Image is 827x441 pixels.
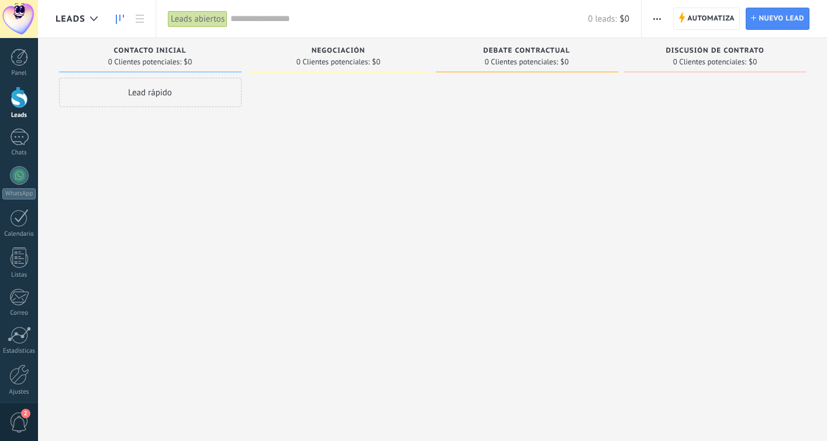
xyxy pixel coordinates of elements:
[65,47,236,57] div: Contacto inicial
[59,78,242,107] div: Lead rápido
[588,13,616,25] span: 0 leads:
[630,47,801,57] div: Discusión de contrato
[2,271,36,279] div: Listas
[312,47,366,55] span: Negociación
[2,188,36,199] div: WhatsApp
[2,388,36,396] div: Ajustes
[2,149,36,157] div: Chats
[184,58,192,66] span: $0
[253,47,424,57] div: Negociación
[442,47,612,57] div: Debate contractual
[2,70,36,77] div: Panel
[2,347,36,355] div: Estadísticas
[687,8,735,29] span: Automatiza
[2,309,36,317] div: Correo
[620,13,629,25] span: $0
[485,58,558,66] span: 0 Clientes potenciales:
[2,112,36,119] div: Leads
[746,8,809,30] a: Nuevo lead
[666,47,764,55] span: Discusión de contrato
[168,11,228,27] div: Leads abiertos
[114,47,187,55] span: Contacto inicial
[372,58,380,66] span: $0
[2,230,36,238] div: Calendario
[108,58,181,66] span: 0 Clientes potenciales:
[673,58,746,66] span: 0 Clientes potenciales:
[56,13,85,25] span: Leads
[297,58,370,66] span: 0 Clientes potenciales:
[673,8,740,30] a: Automatiza
[21,409,30,418] span: 2
[749,58,757,66] span: $0
[483,47,570,55] span: Debate contractual
[759,8,804,29] span: Nuevo lead
[560,58,568,66] span: $0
